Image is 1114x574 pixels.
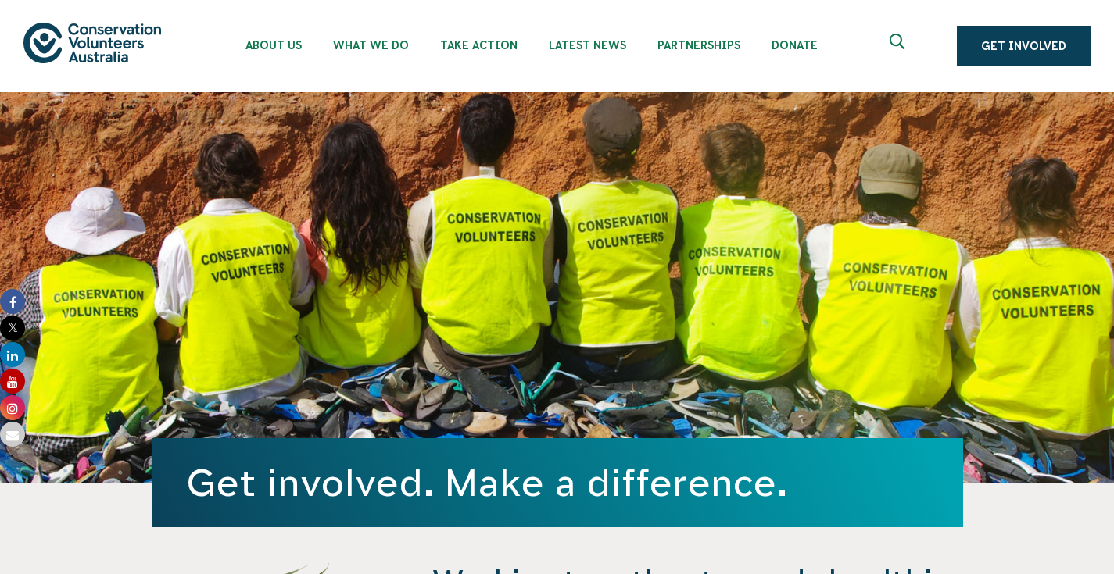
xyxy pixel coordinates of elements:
[772,39,818,52] span: Donate
[245,39,302,52] span: About Us
[880,27,918,65] button: Expand search box Close search box
[890,34,909,59] span: Expand search box
[549,39,626,52] span: Latest News
[440,39,518,52] span: Take Action
[186,462,929,504] h1: Get involved. Make a difference.
[23,23,161,62] img: logo.svg
[333,39,409,52] span: What We Do
[957,26,1091,66] a: Get Involved
[657,39,740,52] span: Partnerships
